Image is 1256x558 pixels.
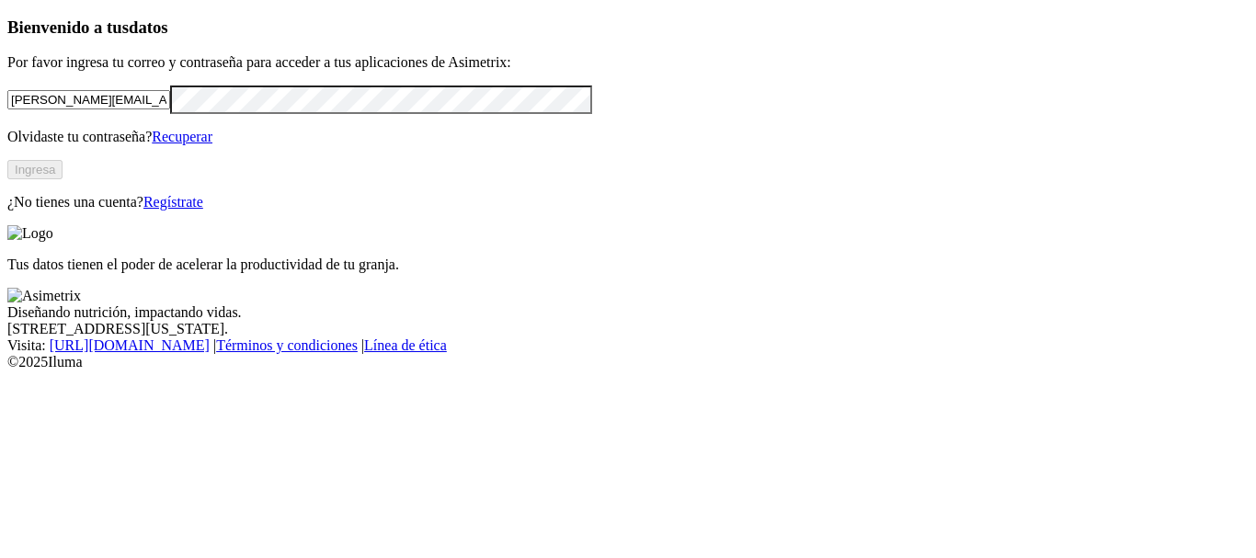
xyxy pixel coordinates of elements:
[7,160,63,179] button: Ingresa
[7,256,1249,273] p: Tus datos tienen el poder de acelerar la productividad de tu granja.
[7,194,1249,211] p: ¿No tienes una cuenta?
[7,225,53,242] img: Logo
[143,194,203,210] a: Regístrate
[7,304,1249,321] div: Diseñando nutrición, impactando vidas.
[7,129,1249,145] p: Olvidaste tu contraseña?
[7,90,170,109] input: Tu correo
[364,337,447,353] a: Línea de ética
[7,54,1249,71] p: Por favor ingresa tu correo y contraseña para acceder a tus aplicaciones de Asimetrix:
[129,17,168,37] span: datos
[152,129,212,144] a: Recuperar
[216,337,358,353] a: Términos y condiciones
[7,337,1249,354] div: Visita : | |
[7,17,1249,38] h3: Bienvenido a tus
[7,321,1249,337] div: [STREET_ADDRESS][US_STATE].
[50,337,210,353] a: [URL][DOMAIN_NAME]
[7,354,1249,370] div: © 2025 Iluma
[7,288,81,304] img: Asimetrix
